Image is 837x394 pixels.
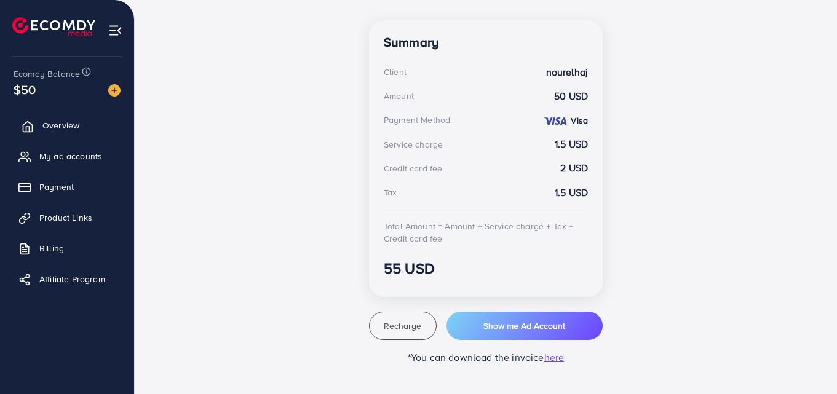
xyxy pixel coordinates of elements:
p: *You can download the invoice [369,350,603,364]
span: Show me Ad Account [483,320,565,332]
span: Billing [39,242,64,254]
span: Payment [39,181,74,193]
span: here [544,350,565,364]
a: Affiliate Program [9,267,125,291]
iframe: Chat [785,339,828,385]
strong: 1.5 USD [555,186,588,200]
h4: Summary [384,35,588,50]
img: image [108,84,121,97]
a: Payment [9,175,125,199]
strong: 1.5 USD [555,137,588,151]
img: credit [543,116,568,126]
strong: Visa [571,114,588,127]
span: $50 [12,76,38,104]
span: Overview [42,119,79,132]
span: Ecomdy Balance [14,68,80,80]
a: My ad accounts [9,144,125,168]
div: Amount [384,90,414,102]
span: Recharge [384,320,421,332]
div: Service charge [384,138,443,151]
div: Total Amount = Amount + Service charge + Tax + Credit card fee [384,220,588,245]
span: Affiliate Program [39,273,105,285]
h3: 55 USD [384,259,588,277]
a: Product Links [9,205,125,230]
strong: 2 USD [560,161,588,175]
div: Credit card fee [384,162,442,175]
div: Tax [384,186,397,199]
img: logo [12,17,95,36]
div: Payment Method [384,114,450,126]
img: menu [108,23,122,37]
a: Billing [9,236,125,261]
div: Client [384,66,407,78]
strong: nourelhaj [546,65,588,79]
button: Show me Ad Account [446,312,603,340]
strong: 50 USD [554,89,588,103]
a: Overview [9,113,125,138]
span: My ad accounts [39,150,102,162]
span: Product Links [39,211,92,224]
button: Recharge [369,312,437,340]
